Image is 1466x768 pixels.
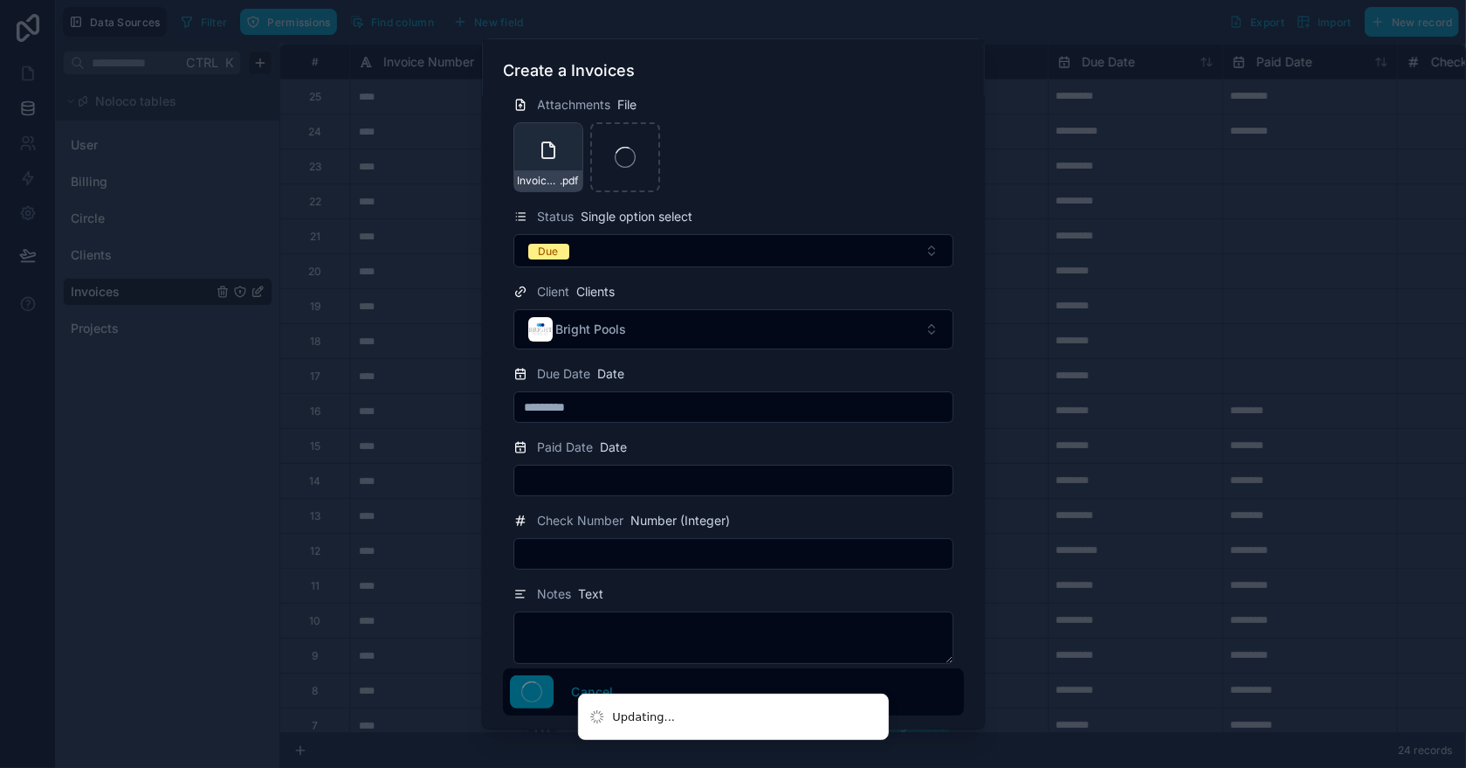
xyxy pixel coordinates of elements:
span: Invoice 1039 [518,174,561,188]
span: Date [598,365,625,383]
span: File [618,96,637,114]
span: Due Date [538,365,591,383]
span: Number (Integer) [631,512,731,529]
span: Bright Pools [556,321,627,338]
button: Select Button [513,309,953,349]
h3: Create a Invoices [504,60,636,81]
span: Status [538,208,575,225]
span: Text [579,585,604,603]
div: Updating... [613,709,676,726]
span: Date [601,439,628,456]
span: Notes [538,585,572,603]
span: Attachments [538,96,611,114]
span: Check Number [538,512,624,529]
span: Clients [577,283,616,301]
span: Paid Date [538,439,594,456]
div: Due [539,244,559,259]
span: Client [538,283,570,301]
span: .pdf [561,174,579,188]
span: Single option select [582,208,693,225]
button: Select Button [513,234,953,267]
